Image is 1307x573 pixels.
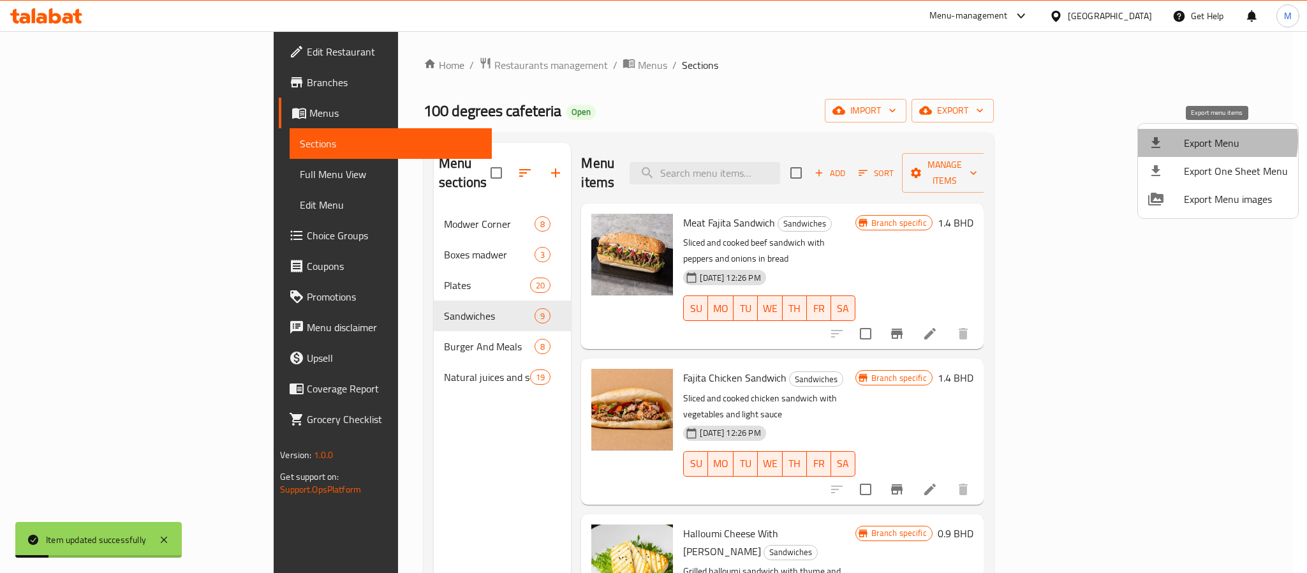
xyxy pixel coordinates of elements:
[1138,185,1298,213] li: Export Menu images
[1184,163,1288,179] span: Export One Sheet Menu
[46,533,146,547] div: Item updated successfully
[1184,135,1288,151] span: Export Menu
[1138,157,1298,185] li: Export one sheet menu items
[1184,191,1288,207] span: Export Menu images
